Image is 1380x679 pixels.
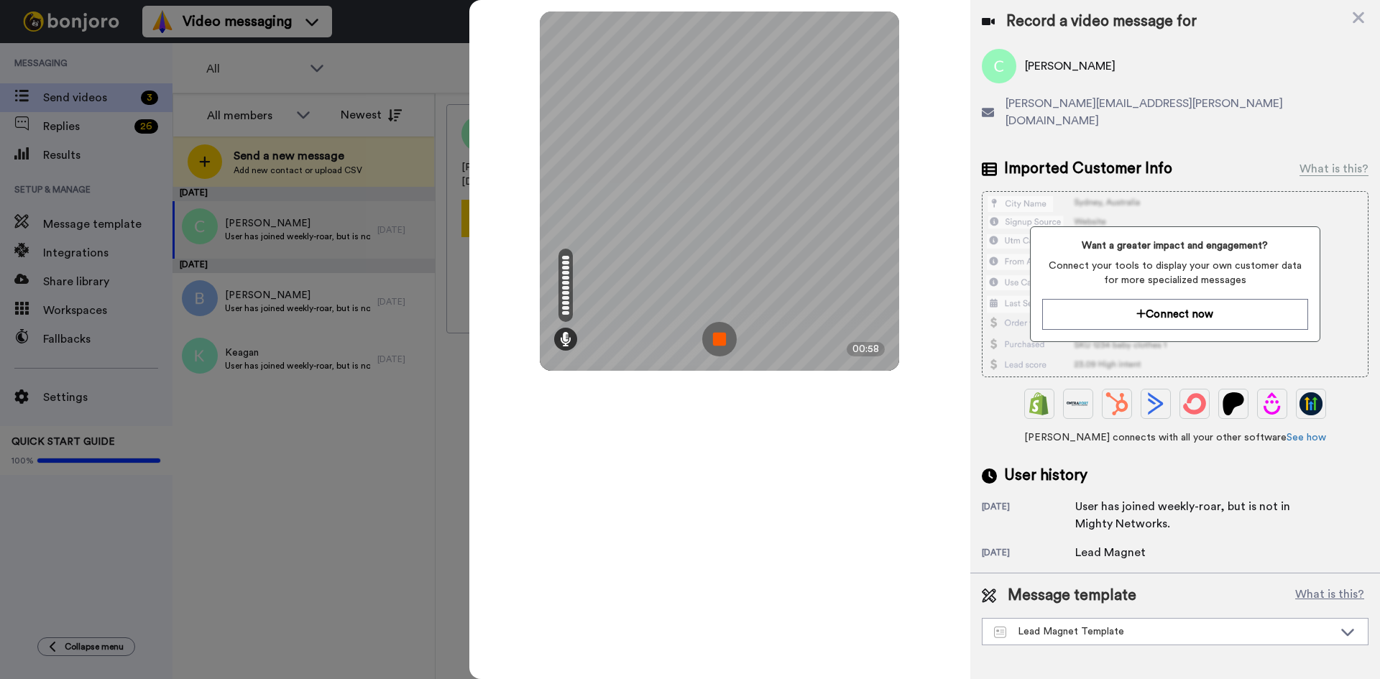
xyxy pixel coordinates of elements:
img: Ontraport [1067,392,1090,415]
img: ic_record_stop.svg [702,322,737,356]
img: Shopify [1028,392,1051,415]
a: See how [1287,433,1326,443]
img: GoHighLevel [1299,392,1322,415]
button: Connect now [1042,299,1307,330]
span: Connect your tools to display your own customer data for more specialized messages [1042,259,1307,287]
button: What is this? [1291,585,1368,606]
span: Imported Customer Info [1004,158,1172,180]
img: Message-temps.svg [994,627,1006,638]
img: Hubspot [1105,392,1128,415]
img: ConvertKit [1183,392,1206,415]
div: Lead Magnet [1075,544,1147,561]
div: [DATE] [982,547,1075,561]
span: Message template [1008,585,1136,606]
div: User has joined weekly-roar, but is not in Mighty Networks. [1075,498,1305,532]
span: [PERSON_NAME][EMAIL_ADDRESS][PERSON_NAME][DOMAIN_NAME] [1006,95,1368,129]
span: Want a greater impact and engagement? [1042,239,1307,253]
span: [PERSON_NAME] connects with all your other software [982,430,1368,445]
img: Drip [1261,392,1284,415]
div: [DATE] [982,501,1075,532]
div: 00:58 [847,342,885,356]
span: User history [1004,465,1087,486]
div: Lead Magnet Template [994,624,1333,639]
img: Patreon [1222,392,1245,415]
img: ActiveCampaign [1144,392,1167,415]
div: What is this? [1299,160,1368,177]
